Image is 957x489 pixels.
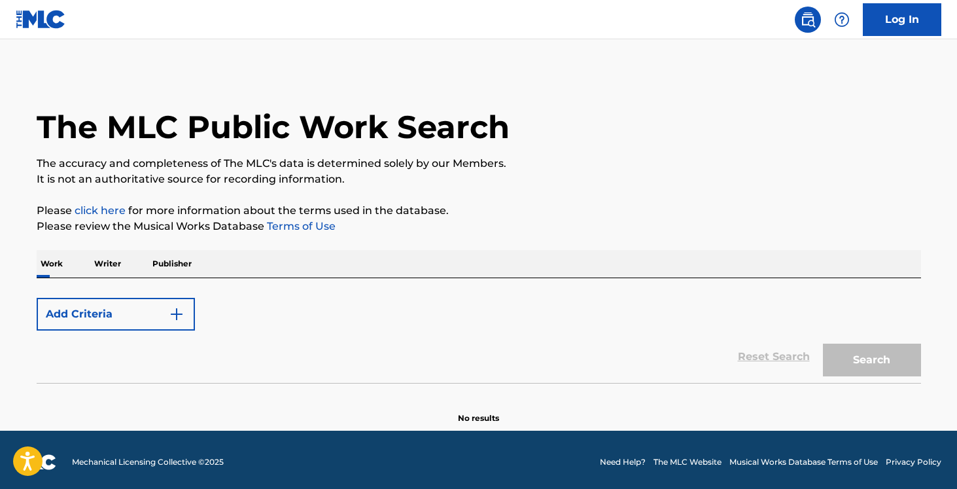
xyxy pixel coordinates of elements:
[169,306,184,322] img: 9d2ae6d4665cec9f34b9.svg
[653,456,722,468] a: The MLC Website
[829,7,855,33] div: Help
[37,250,67,278] p: Work
[863,3,941,36] a: Log In
[795,7,821,33] a: Public Search
[90,250,125,278] p: Writer
[37,203,921,219] p: Please for more information about the terms used in the database.
[886,456,941,468] a: Privacy Policy
[264,220,336,232] a: Terms of Use
[600,456,646,468] a: Need Help?
[729,456,878,468] a: Musical Works Database Terms of Use
[800,12,816,27] img: search
[37,107,510,147] h1: The MLC Public Work Search
[37,219,921,234] p: Please review the Musical Works Database
[37,291,921,383] form: Search Form
[834,12,850,27] img: help
[75,204,126,217] a: click here
[37,156,921,172] p: The accuracy and completeness of The MLC's data is determined solely by our Members.
[37,298,195,331] button: Add Criteria
[72,456,224,468] span: Mechanical Licensing Collective © 2025
[37,172,921,187] p: It is not an authoritative source for recording information.
[16,10,66,29] img: MLC Logo
[458,397,499,424] p: No results
[148,250,196,278] p: Publisher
